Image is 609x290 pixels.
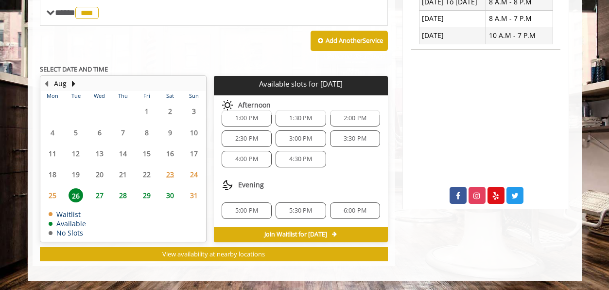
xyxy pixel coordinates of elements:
[158,185,182,206] td: Select day30
[222,130,272,147] div: 2:30 PM
[163,188,177,202] span: 30
[235,207,258,215] span: 5:00 PM
[69,188,83,202] span: 26
[135,185,158,206] td: Select day29
[344,207,366,215] span: 6:00 PM
[40,65,108,73] b: SELECT DATE AND TIME
[276,202,326,219] div: 5:30 PM
[264,231,327,238] span: Join Waitlist for [DATE]
[311,31,388,51] button: Add AnotherService
[235,135,258,143] span: 2:30 PM
[43,78,51,89] button: Previous Month
[87,185,111,206] td: Select day27
[289,155,312,163] span: 4:30 PM
[222,202,272,219] div: 5:00 PM
[326,36,383,45] b: Add Another Service
[182,185,206,206] td: Select day31
[64,91,87,101] th: Tue
[41,185,64,206] td: Select day25
[344,114,366,122] span: 2:00 PM
[41,91,64,101] th: Mon
[111,91,135,101] th: Thu
[276,110,326,127] div: 1:30 PM
[87,91,111,101] th: Wed
[64,185,87,206] td: Select day26
[111,185,135,206] td: Select day28
[238,181,264,189] span: Evening
[238,101,271,109] span: Afternoon
[222,99,233,111] img: afternoon slots
[70,78,78,89] button: Next Month
[235,114,258,122] span: 1:00 PM
[330,130,380,147] div: 3:30 PM
[276,151,326,167] div: 4:30 PM
[222,179,233,191] img: evening slots
[163,167,177,181] span: 23
[182,164,206,185] td: Select day24
[486,10,553,27] td: 8 A.M - 7 P.M
[222,110,272,127] div: 1:00 PM
[276,130,326,147] div: 3:00 PM
[45,188,60,202] span: 25
[54,78,67,89] button: Aug
[49,229,86,236] td: No Slots
[162,250,265,258] span: View availability at nearby locations
[187,188,201,202] span: 31
[158,91,182,101] th: Sat
[139,188,154,202] span: 29
[158,164,182,185] td: Select day23
[419,10,486,27] td: [DATE]
[419,27,486,44] td: [DATE]
[187,167,201,181] span: 24
[330,110,380,127] div: 2:00 PM
[330,202,380,219] div: 6:00 PM
[289,114,312,122] span: 1:30 PM
[49,220,86,227] td: Available
[116,188,130,202] span: 28
[486,27,553,44] td: 10 A.M - 7 P.M
[222,151,272,167] div: 4:00 PM
[289,207,312,215] span: 5:30 PM
[40,247,388,261] button: View availability at nearby locations
[289,135,312,143] span: 3:00 PM
[235,155,258,163] span: 4:00 PM
[49,211,86,218] td: Waitlist
[344,135,366,143] span: 3:30 PM
[182,91,206,101] th: Sun
[218,80,384,88] p: Available slots for [DATE]
[135,91,158,101] th: Fri
[92,188,107,202] span: 27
